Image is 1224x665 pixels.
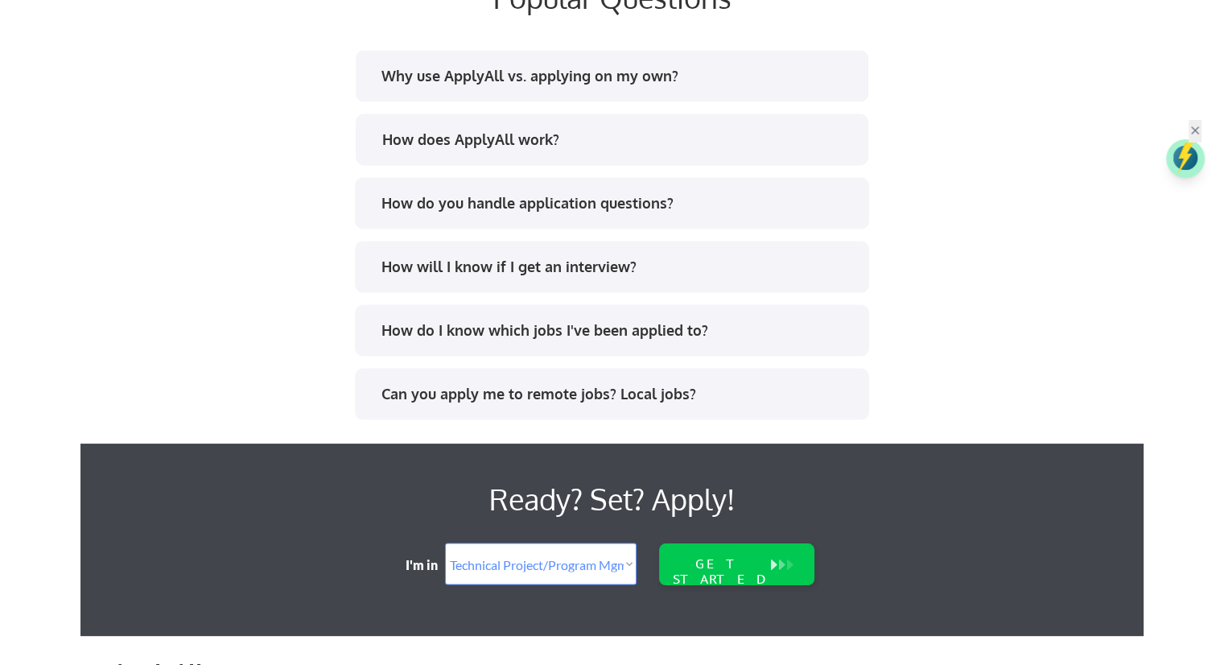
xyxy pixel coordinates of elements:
div: I'm in [406,556,449,574]
div: How does ApplyAll work? [382,130,855,150]
div: GET STARTED [670,556,773,587]
div: How will I know if I get an interview? [381,257,854,277]
div: Ready? Set? Apply! [306,476,918,522]
div: Why use ApplyAll vs. applying on my own? [381,66,853,86]
div: Can you apply me to remote jobs? Local jobs? [381,384,854,404]
div: How do I know which jobs I've been applied to? [381,320,854,341]
div: How do you handle application questions? [381,193,854,213]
